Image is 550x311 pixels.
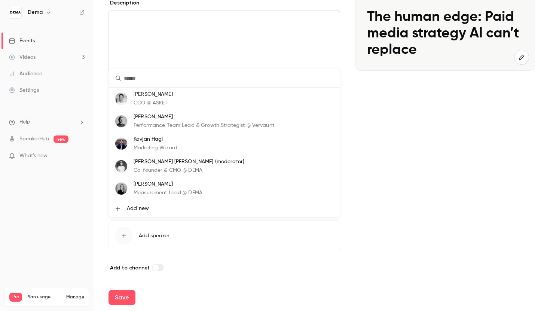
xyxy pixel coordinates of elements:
[134,167,244,174] p: Co-founder & CMO @ DEMA
[134,135,177,143] p: Kavjan Hagi
[134,122,274,129] p: Performance Team Lead & Growth Strategist @ Vervaunt
[115,93,127,105] img: Jonatan Ehn
[134,99,173,107] p: CCO @ ASKET
[115,183,127,195] img: Jessika Ödling
[134,144,177,152] p: Marketing Wizard
[134,189,202,197] p: Measurement Lead @ DEMA
[115,138,127,150] img: Kavjan Hagi
[134,91,173,98] p: [PERSON_NAME]
[127,205,149,213] span: Add new
[134,113,274,121] p: [PERSON_NAME]
[134,158,244,166] p: [PERSON_NAME] [PERSON_NAME] (moderator)
[115,160,127,172] img: Henrik Hoffman Kraft (moderator)
[115,115,127,127] img: Declan Etheridge
[134,180,202,188] p: [PERSON_NAME]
